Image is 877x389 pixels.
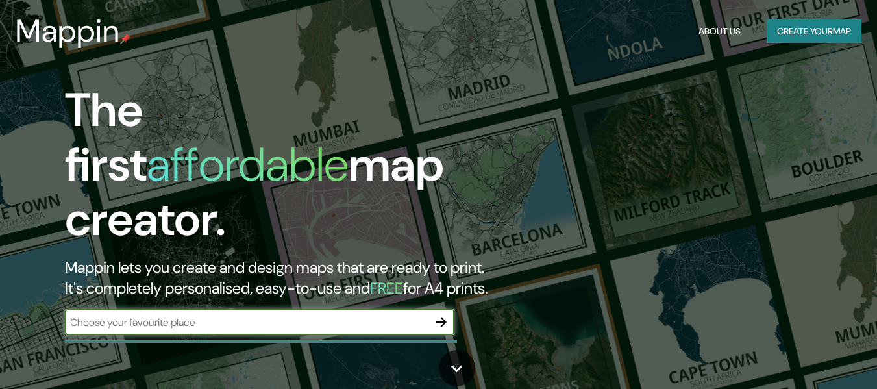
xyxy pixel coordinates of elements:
h1: The first map creator. [65,83,504,257]
h2: Mappin lets you create and design maps that are ready to print. It's completely personalised, eas... [65,257,504,299]
button: About Us [693,19,746,44]
img: mappin-pin [120,34,130,44]
button: Create yourmap [767,19,861,44]
h5: FREE [370,278,403,298]
h1: affordable [147,134,349,195]
input: Choose your favourite place [65,315,428,330]
h3: Mappin [16,13,120,49]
